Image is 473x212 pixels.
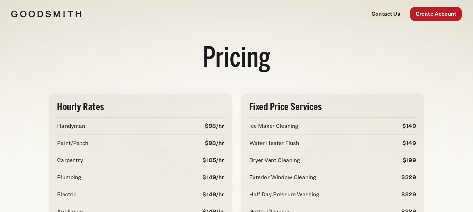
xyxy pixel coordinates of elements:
p: Dryer Vent Cleaning [249,156,300,165]
h3: Hourly Rates [57,102,224,112]
img: Goodsmith [11,10,81,17]
p: $149 [402,122,416,130]
a: Contact Us [366,7,406,21]
p: $149/hr [202,190,224,199]
p: $98/hr [205,122,224,130]
p: Electric [57,190,76,199]
p: $98/hr [205,139,224,147]
p: Exterior Window Cleaning [249,173,317,182]
p: $199 [403,156,416,165]
a: Create Account [410,7,462,21]
p: $149 [402,139,416,147]
p: $105/hr [202,156,224,165]
p: $329 [401,173,416,182]
p: Plumbing [57,173,81,182]
p: Water Heater Flush [249,139,299,147]
p: Handyman [57,122,85,130]
p: Carpentry [57,156,83,165]
p: Ice Maker Cleaning [249,122,299,130]
p: $149/hr [202,173,224,182]
p: $329 [401,190,416,199]
p: Paint/Patch [57,139,88,147]
p: Half Day Pressure Washing [249,190,320,199]
h3: Fixed Price Services [249,102,416,112]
